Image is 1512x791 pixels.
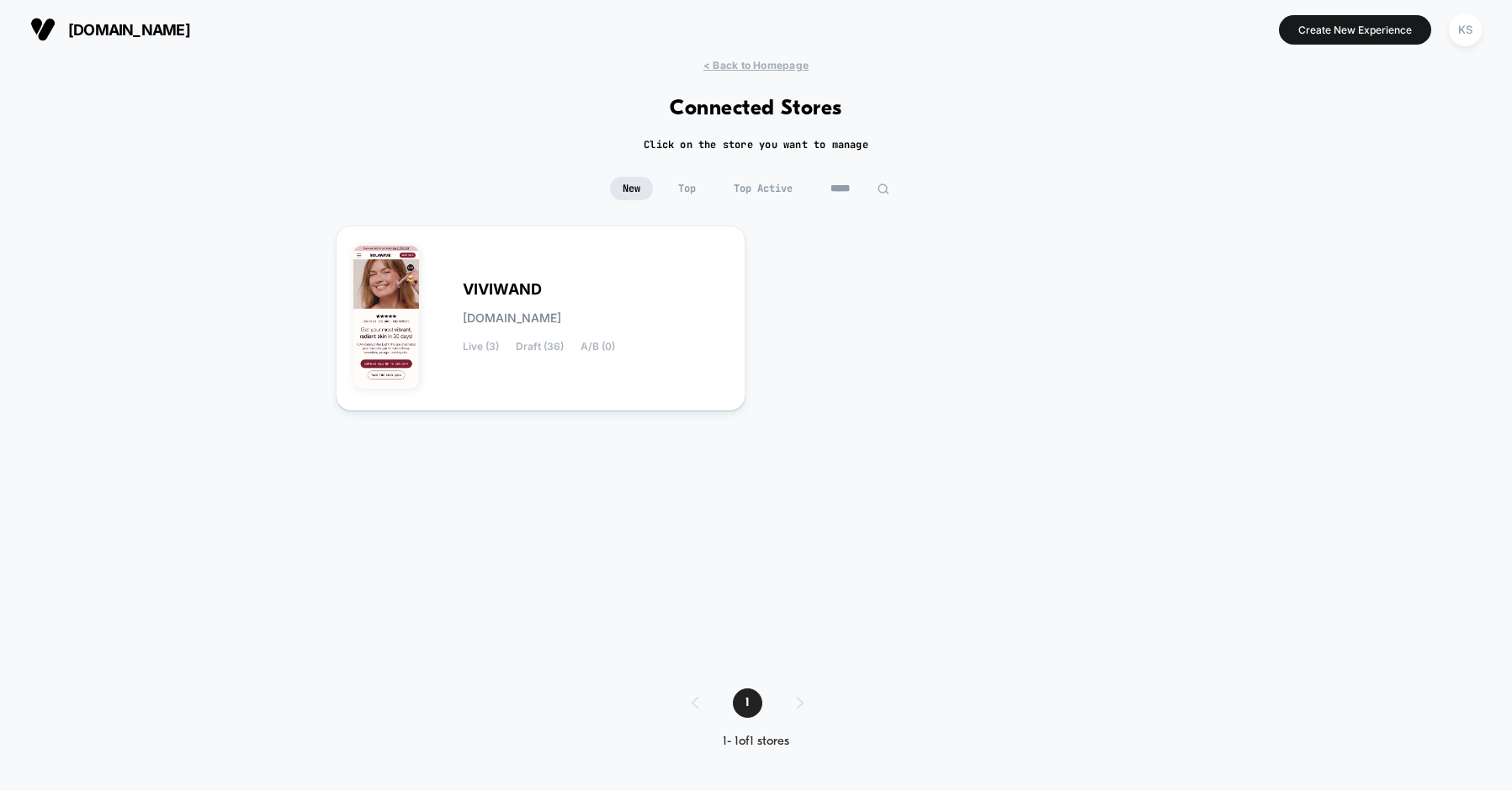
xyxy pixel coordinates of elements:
[1449,13,1482,46] div: KS
[610,177,653,200] span: New
[733,688,762,718] span: 1
[581,341,615,353] span: A/B (0)
[675,735,837,749] div: 1 - 1 of 1 stores
[463,341,499,353] span: Live (3)
[877,183,889,195] img: edit
[463,312,561,324] span: [DOMAIN_NAME]
[703,59,809,72] span: < Back to Homepage
[666,177,708,200] span: Top
[1444,13,1487,47] button: KS
[721,177,805,200] span: Top Active
[463,284,542,295] span: VIVIWAND
[25,16,195,43] button: [DOMAIN_NAME]
[353,246,420,389] img: VIVIWAND
[1279,15,1431,45] button: Create New Experience
[68,21,190,39] span: [DOMAIN_NAME]
[30,17,56,42] img: Visually logo
[516,341,564,353] span: Draft (36)
[644,138,868,151] h2: Click on the store you want to manage
[670,97,842,121] h1: Connected Stores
